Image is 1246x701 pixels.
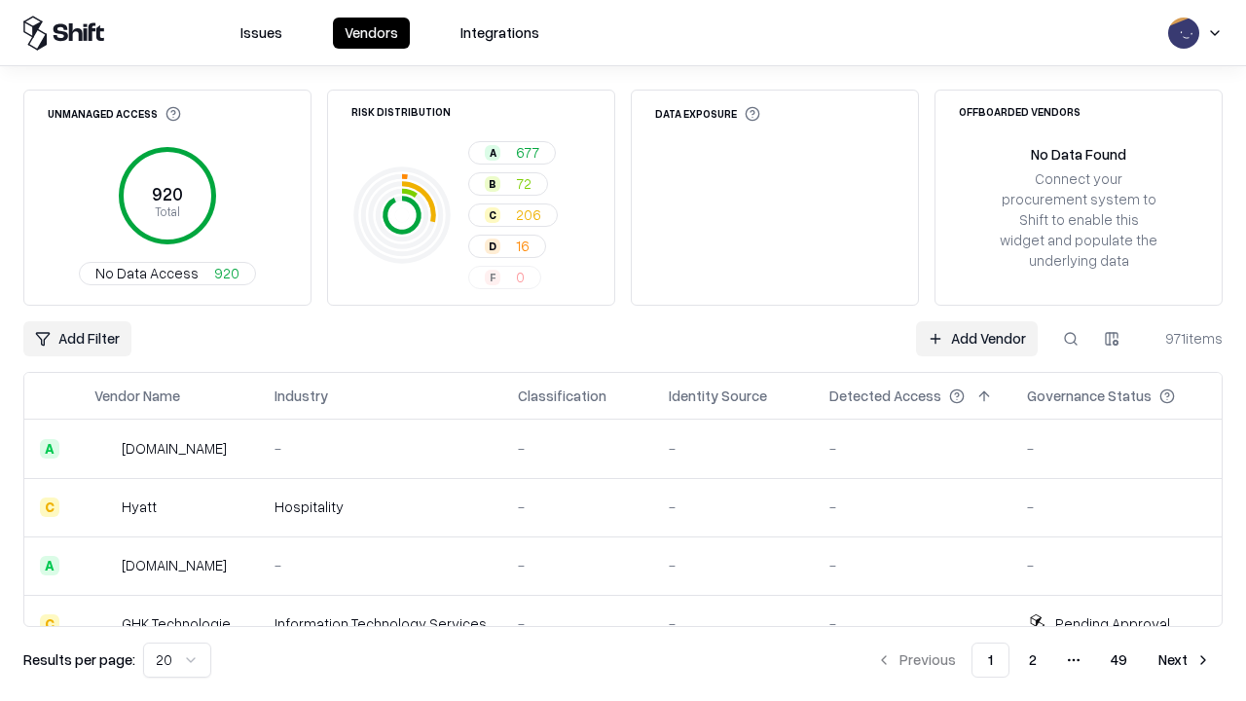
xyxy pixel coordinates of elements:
[485,239,500,254] div: D
[669,613,798,634] div: -
[1031,144,1126,165] div: No Data Found
[229,18,294,49] button: Issues
[998,168,1159,272] div: Connect your procurement system to Shift to enable this widget and populate the underlying data
[275,613,487,634] div: Information Technology Services
[94,614,114,634] img: GHK Technologies Inc.
[485,176,500,192] div: B
[351,106,451,117] div: Risk Distribution
[122,497,157,517] div: Hyatt
[864,643,1223,678] nav: pagination
[829,497,996,517] div: -
[1027,438,1206,459] div: -
[40,439,59,459] div: A
[333,18,410,49] button: Vendors
[40,614,59,634] div: C
[516,142,539,163] span: 677
[122,438,227,459] div: [DOMAIN_NAME]
[468,235,546,258] button: D16
[1095,643,1143,678] button: 49
[518,613,638,634] div: -
[468,203,558,227] button: C206
[214,263,239,283] span: 920
[1013,643,1052,678] button: 2
[468,141,556,165] button: A677
[829,386,941,406] div: Detected Access
[1027,555,1206,575] div: -
[23,649,135,670] p: Results per page:
[1027,497,1206,517] div: -
[518,497,638,517] div: -
[155,203,180,219] tspan: Total
[485,145,500,161] div: A
[1147,643,1223,678] button: Next
[1145,328,1223,349] div: 971 items
[94,498,114,517] img: Hyatt
[275,497,487,517] div: Hospitality
[516,236,530,256] span: 16
[829,555,996,575] div: -
[829,438,996,459] div: -
[829,613,996,634] div: -
[669,497,798,517] div: -
[122,555,227,575] div: [DOMAIN_NAME]
[468,172,548,196] button: B72
[48,106,181,122] div: Unmanaged Access
[655,106,760,122] div: Data Exposure
[23,321,131,356] button: Add Filter
[449,18,551,49] button: Integrations
[516,173,531,194] span: 72
[275,438,487,459] div: -
[669,438,798,459] div: -
[485,207,500,223] div: C
[959,106,1081,117] div: Offboarded Vendors
[40,556,59,575] div: A
[1027,386,1152,406] div: Governance Status
[1055,613,1170,634] div: Pending Approval
[518,555,638,575] div: -
[275,555,487,575] div: -
[122,613,243,634] div: GHK Technologies Inc.
[518,438,638,459] div: -
[40,498,59,517] div: C
[79,262,256,285] button: No Data Access920
[95,263,199,283] span: No Data Access
[669,386,767,406] div: Identity Source
[518,386,606,406] div: Classification
[94,386,180,406] div: Vendor Name
[516,204,541,225] span: 206
[152,183,183,204] tspan: 920
[275,386,328,406] div: Industry
[916,321,1038,356] a: Add Vendor
[971,643,1009,678] button: 1
[94,439,114,459] img: intrado.com
[94,556,114,575] img: primesec.co.il
[669,555,798,575] div: -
